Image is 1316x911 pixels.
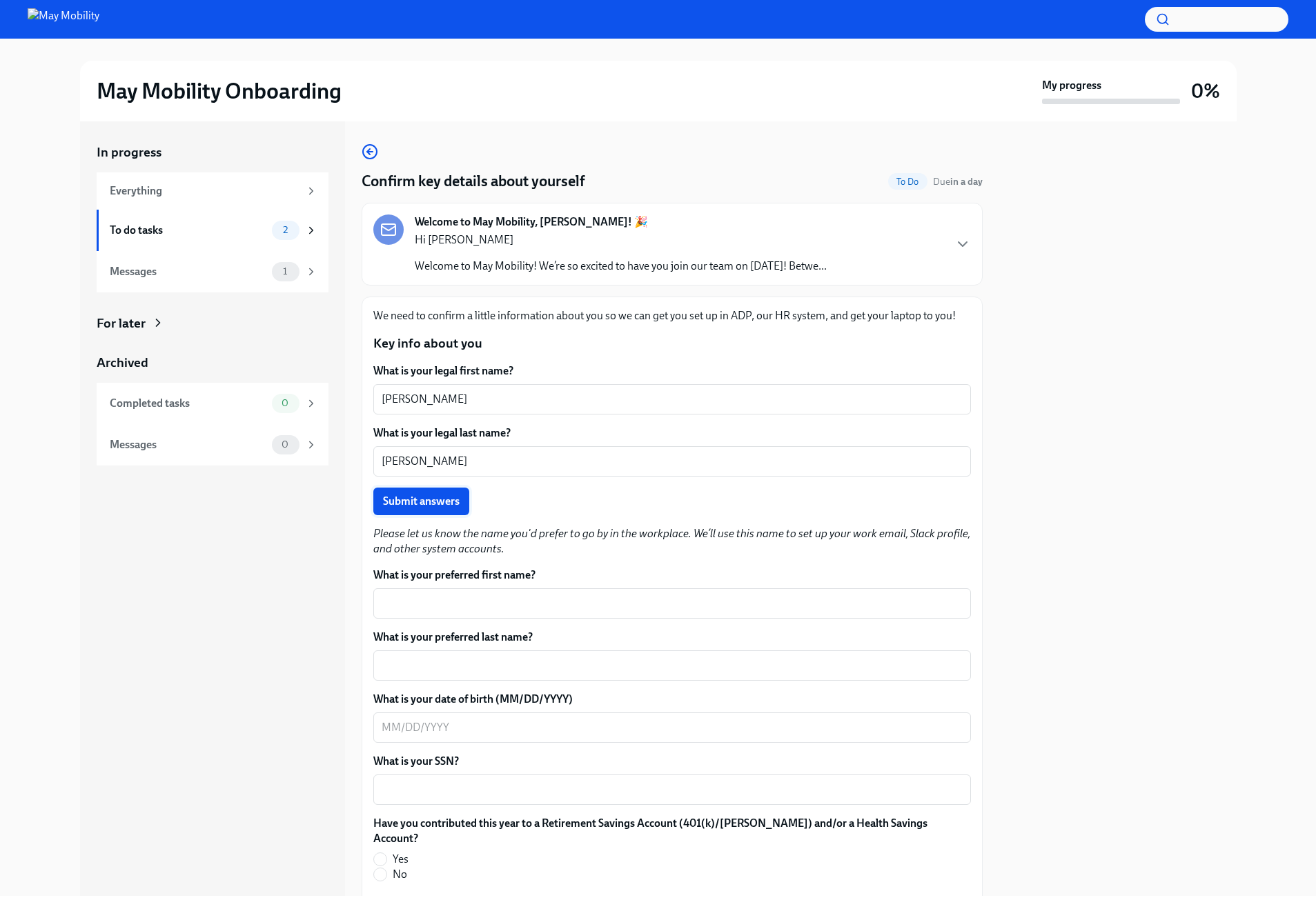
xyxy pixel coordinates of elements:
[933,176,983,188] span: Due
[97,143,328,161] a: In progress
[415,214,648,230] strong: Welcome to May Mobility, [PERSON_NAME]! 🎉
[275,266,295,277] span: 1
[373,334,971,352] p: Key info about you
[110,223,266,238] div: To do tasks
[383,494,460,508] span: Submit answers
[373,630,971,645] label: What is your preferred last name?
[97,354,328,372] a: Archived
[393,852,409,867] span: Yes
[393,867,407,882] span: No
[110,183,299,199] div: Everything
[415,259,827,274] p: Welcome to May Mobility! We’re so excited to have you join our team on [DATE]! Betwe...
[382,453,963,470] textarea: [PERSON_NAME]
[28,8,99,30] img: May Mobility
[1042,78,1101,93] strong: My progress
[110,396,266,411] div: Completed tasks
[950,176,983,188] strong: in a day
[373,426,971,441] label: What is your legal last name?
[97,424,328,465] a: Messages0
[382,391,963,408] textarea: [PERSON_NAME]
[97,314,146,332] div: For later
[110,437,266,452] div: Messages
[97,383,328,424] a: Completed tasks0
[362,171,585,192] h4: Confirm key details about yourself
[273,439,297,450] span: 0
[275,225,296,235] span: 2
[373,363,971,379] label: What is your legal first name?
[97,77,342,105] h2: May Mobility Onboarding
[373,527,970,555] em: Please let us know the name you'd prefer to go by in the workplace. We’ll use this name to set up...
[97,210,328,251] a: To do tasks2
[1191,79,1220,103] h3: 0%
[97,251,328,292] a: Messages1
[373,754,971,769] label: What is your SSN?
[888,177,927,187] span: To Do
[415,232,827,248] p: Hi [PERSON_NAME]
[933,175,983,188] span: September 25th, 2025 08:00
[373,568,971,583] label: What is your preferred first name?
[373,488,469,515] button: Submit answers
[97,314,328,332] a: For later
[97,172,328,210] a: Everything
[373,692,971,707] label: What is your date of birth (MM/DD/YYYY)
[273,398,297,408] span: 0
[373,308,971,323] p: We need to confirm a little information about you so we can get you set up in ADP, our HR system,...
[110,264,266,279] div: Messages
[373,816,971,846] label: Have you contributed this year to a Retirement Savings Account (401(k)/[PERSON_NAME]) and/or a He...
